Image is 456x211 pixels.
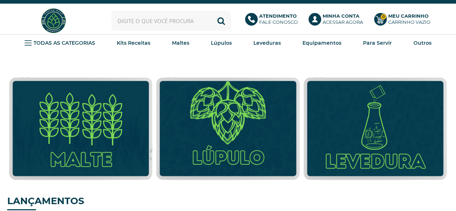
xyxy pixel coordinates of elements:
[323,13,363,25] p: Acessar agora
[380,14,386,20] strong: 0
[413,38,431,48] a: Outros
[9,77,152,181] img: Malte
[34,40,95,46] strong: TODAS AS CATEGORIAS
[211,38,232,48] a: Lúpulos
[253,40,281,46] strong: Leveduras
[156,77,300,181] img: Lúpulo
[309,13,367,29] a: Minha ContaAcessar agora
[302,38,341,48] a: Equipamentos
[388,19,430,25] div: Carrinho Vazio
[211,11,231,31] button: Buscar
[7,195,84,207] strong: LANÇAMENTOS
[363,40,392,46] strong: Para Servir
[172,40,189,46] strong: Maltes
[172,38,189,48] a: Maltes
[413,40,431,46] strong: Outros
[259,13,298,25] p: Fale conosco
[363,38,392,48] a: Para Servir
[111,11,231,31] input: Digite o que você procura
[25,38,95,48] a: TODAS AS CATEGORIAS
[304,77,447,181] img: Leveduras
[117,40,150,46] strong: Kits Receitas
[117,38,150,48] a: Kits Receitas
[302,40,341,46] strong: Equipamentos
[245,13,302,29] a: AtendimentoFale conosco
[388,13,429,19] b: Meu Carrinho
[211,40,232,46] strong: Lúpulos
[253,38,281,48] a: Leveduras
[323,13,359,19] b: Minha Conta
[259,13,297,19] b: Atendimento
[40,7,67,34] img: Hopfen Haus BrewShop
